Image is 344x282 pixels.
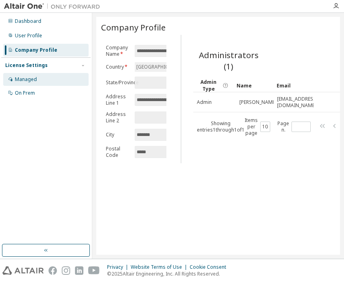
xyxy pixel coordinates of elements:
label: State/Province [106,79,130,86]
img: Altair One [4,2,104,10]
div: [GEOGRAPHIC_DATA] [135,62,187,72]
label: Company Name [106,45,130,57]
img: facebook.svg [49,266,57,275]
span: Admin [197,99,212,105]
span: Administrators (1) [193,49,264,72]
div: Cookie Consent [190,264,231,270]
div: License Settings [5,62,48,69]
div: User Profile [15,32,42,39]
div: [GEOGRAPHIC_DATA] [135,63,186,71]
span: Items per page [245,117,270,136]
button: 10 [262,124,268,130]
img: instagram.svg [62,266,70,275]
div: On Prem [15,90,35,96]
label: Country [106,64,130,70]
span: [EMAIL_ADDRESS][DOMAIN_NAME] [277,96,318,109]
span: [PERSON_NAME] [239,99,277,105]
span: Page n. [277,120,311,133]
span: Admin Type [196,79,221,92]
img: youtube.svg [88,266,100,275]
div: Dashboard [15,18,41,24]
img: altair_logo.svg [2,266,44,275]
label: Postal Code [106,146,130,158]
div: Website Terms of Use [131,264,190,270]
span: Showing entries 1 through 1 of 1 [197,120,245,133]
div: Privacy [107,264,131,270]
div: Email [277,79,310,92]
label: City [106,132,130,138]
p: © 2025 Altair Engineering, Inc. All Rights Reserved. [107,270,231,277]
div: Managed [15,76,37,83]
img: linkedin.svg [75,266,83,275]
span: Company Profile [101,22,166,33]
div: Company Profile [15,47,57,53]
label: Address Line 1 [106,93,130,106]
div: Name [237,79,270,92]
label: Address Line 2 [106,111,130,124]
